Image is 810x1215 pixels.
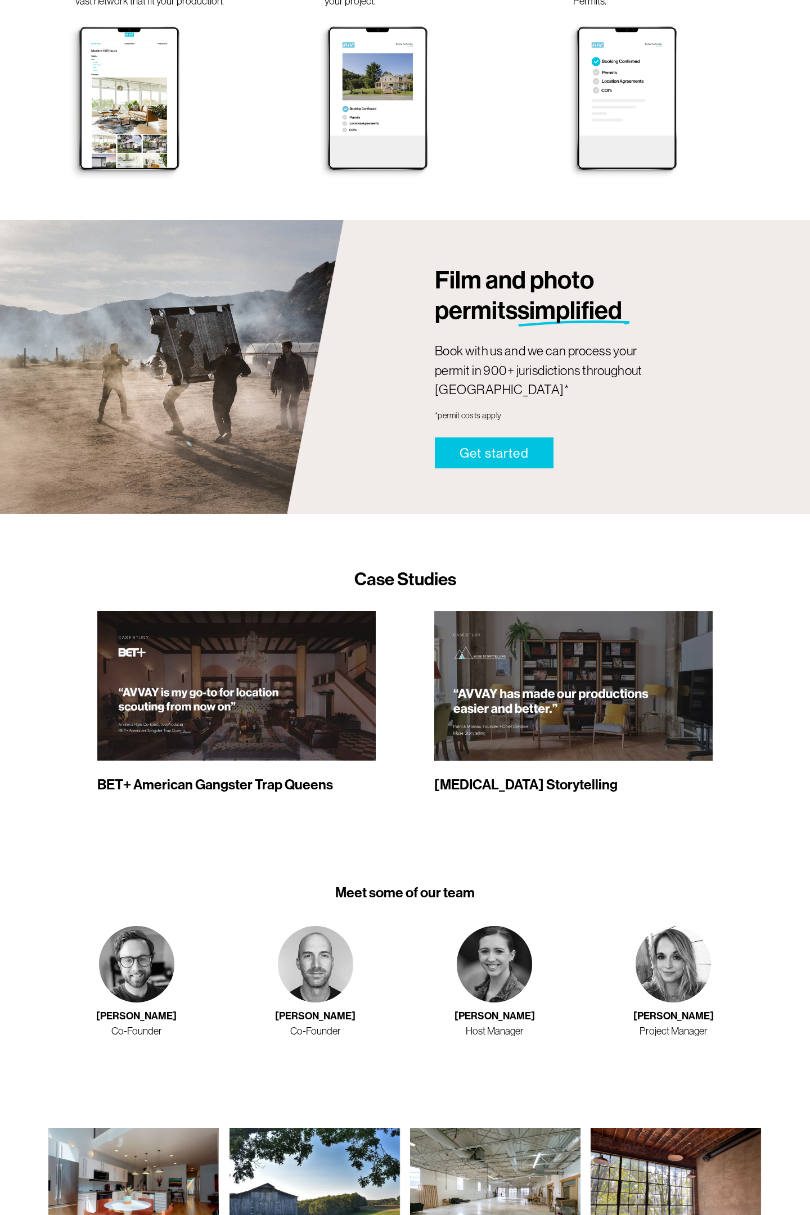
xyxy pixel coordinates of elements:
[435,437,553,468] a: Get started
[586,1024,762,1039] p: Project Manager
[407,1010,583,1023] h2: [PERSON_NAME]
[434,776,713,794] h4: [MEDICAL_DATA] Storytelling
[435,341,672,400] p: Book with us and we can process your permit in 900+ jurisdictions throughout [GEOGRAPHIC_DATA]*
[97,776,402,794] h4: BET+ American Gangster Trap Queens
[48,883,761,904] p: Meet some of our team
[227,1024,403,1039] p: Co-Founder
[330,568,479,590] h2: Case Studies
[48,1024,224,1039] p: Co-Founder
[227,1010,403,1023] h2: [PERSON_NAME]
[407,1024,583,1039] p: Host Manager
[586,1010,762,1023] h2: [PERSON_NAME]
[435,410,672,422] p: *permit costs apply
[517,296,622,326] span: simplified
[48,1010,224,1023] h2: [PERSON_NAME]
[435,265,732,326] h3: Film and photo permits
